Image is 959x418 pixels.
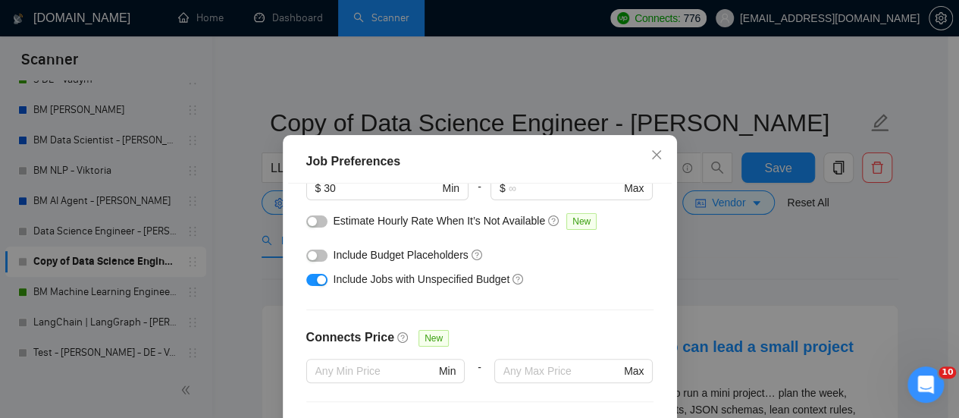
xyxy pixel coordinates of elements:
[509,180,621,196] input: ∞
[939,366,956,379] span: 10
[397,332,409,344] span: question-circle
[624,363,644,379] span: Max
[306,328,394,347] h4: Connects Price
[500,180,506,196] span: $
[469,176,490,212] div: -
[324,180,439,196] input: 0
[334,249,469,261] span: Include Budget Placeholders
[566,213,597,230] span: New
[548,215,560,227] span: question-circle
[907,366,944,403] iframe: Intercom live chat
[315,180,321,196] span: $
[418,330,449,347] span: New
[465,359,494,401] div: -
[650,149,663,161] span: close
[512,273,525,285] span: question-circle
[636,135,677,176] button: Close
[503,363,621,379] input: Any Max Price
[472,249,484,261] span: question-circle
[334,273,510,285] span: Include Jobs with Unspecified Budget
[442,180,459,196] span: Min
[306,152,653,171] div: Job Preferences
[334,215,546,227] span: Estimate Hourly Rate When It’s Not Available
[624,180,644,196] span: Max
[439,363,456,379] span: Min
[315,363,436,379] input: Any Min Price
